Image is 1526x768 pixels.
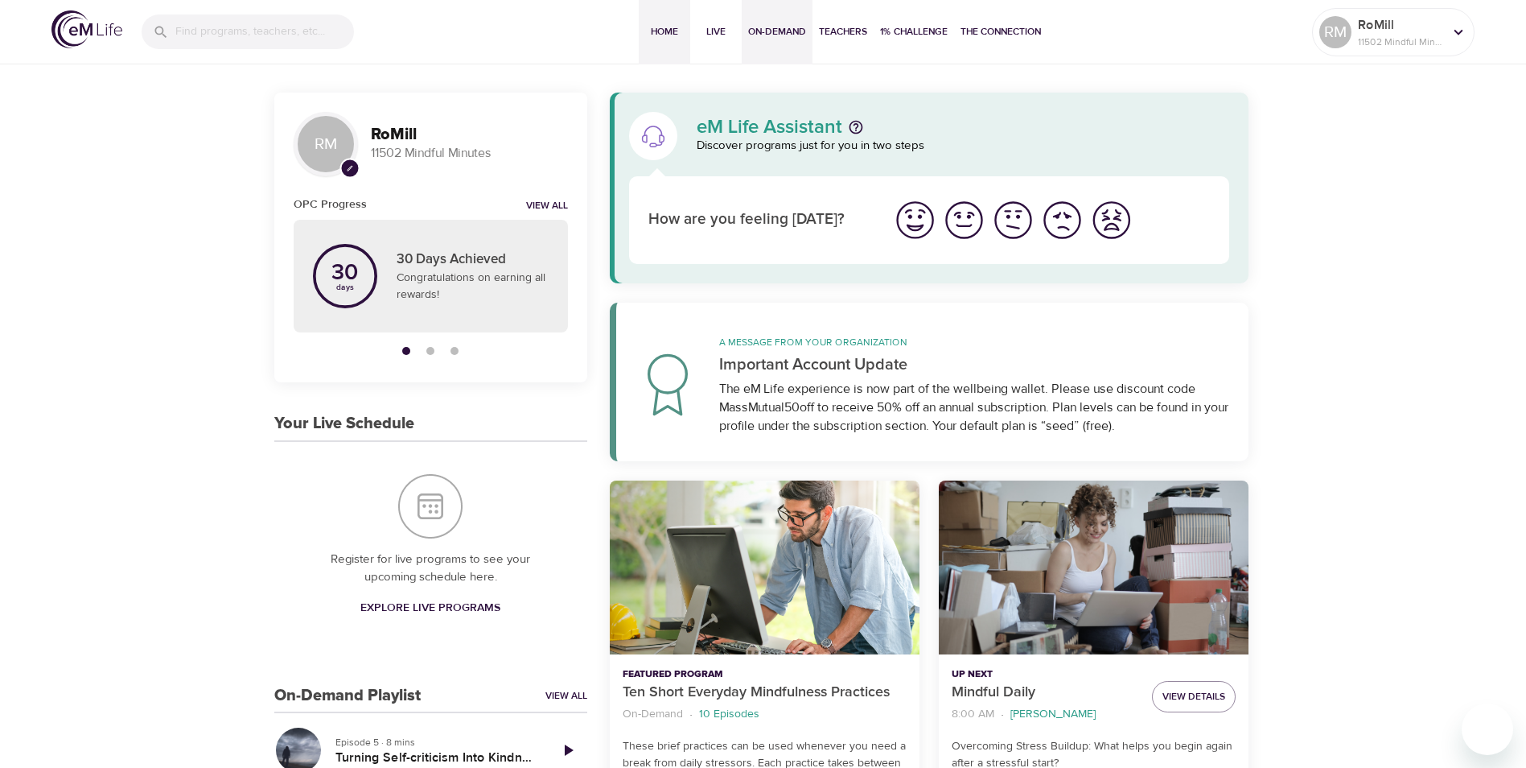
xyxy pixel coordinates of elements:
[331,284,358,291] p: days
[1152,681,1236,712] button: View Details
[1089,198,1133,242] img: worst
[960,23,1041,40] span: The Connection
[610,481,919,655] button: Ten Short Everyday Mindfulness Practices
[397,250,549,270] p: 30 Days Achieved
[1462,704,1513,755] iframe: Button to launch messaging window
[354,593,507,623] a: Explore Live Programs
[397,270,549,303] p: Congratulations on earning all rewards!
[939,481,1248,655] button: Mindful Daily
[1040,198,1084,242] img: bad
[623,706,683,723] p: On-Demand
[1001,704,1004,725] li: ·
[335,749,536,766] h5: Turning Self-criticism Into Kindness
[952,682,1139,704] p: Mindful Daily
[294,112,358,176] div: RM
[1358,15,1443,35] p: RoMill
[1087,196,1136,245] button: I'm feeling worst
[1358,35,1443,49] p: 11502 Mindful Minutes
[1010,706,1096,723] p: [PERSON_NAME]
[274,687,421,705] h3: On-Demand Playlist
[335,735,536,749] p: Episode 5 · 8 mins
[940,196,989,245] button: I'm feeling good
[697,137,1230,155] p: Discover programs just for you in two steps
[1038,196,1087,245] button: I'm feeling bad
[640,123,666,149] img: eM Life Assistant
[952,706,994,723] p: 8:00 AM
[371,144,568,163] p: 11502 Mindful Minutes
[697,118,842,137] p: eM Life Assistant
[952,704,1139,725] nav: breadcrumb
[371,126,568,144] h3: RoMill
[697,23,735,40] span: Live
[952,667,1139,682] p: Up Next
[360,598,500,618] span: Explore Live Programs
[294,196,367,213] h6: OPC Progress
[1319,16,1351,48] div: RM
[719,335,1230,349] p: A message from your organization
[648,209,871,232] p: How are you feeling [DATE]?
[1162,688,1225,705] span: View Details
[719,380,1230,436] div: The eM Life experience is now part of the wellbeing wallet. Please use discount code MassMutual50...
[942,198,986,242] img: good
[991,198,1035,242] img: ok
[645,23,684,40] span: Home
[398,474,463,539] img: Your Live Schedule
[623,682,907,704] p: Ten Short Everyday Mindfulness Practices
[819,23,867,40] span: Teachers
[623,704,907,725] nav: breadcrumb
[51,10,122,48] img: logo
[891,196,940,245] button: I'm feeling great
[880,23,948,40] span: 1% Challenge
[306,551,555,587] p: Register for live programs to see your upcoming schedule here.
[545,689,587,703] a: View All
[748,23,806,40] span: On-Demand
[526,200,568,213] a: View all notifications
[623,667,907,682] p: Featured Program
[331,262,358,284] p: 30
[689,704,693,725] li: ·
[274,415,414,433] h3: Your Live Schedule
[699,706,759,723] p: 10 Episodes
[989,196,1038,245] button: I'm feeling ok
[893,198,937,242] img: great
[719,353,1230,377] p: Important Account Update
[175,14,354,49] input: Find programs, teachers, etc...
